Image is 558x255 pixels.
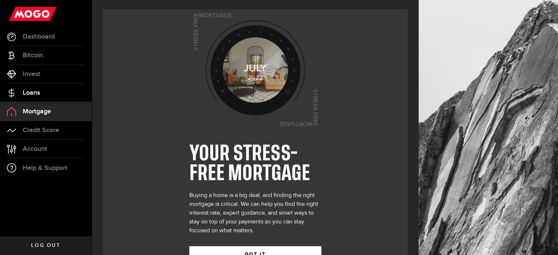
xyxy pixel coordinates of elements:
[23,33,55,40] span: Dashboard
[23,146,47,152] span: Account
[189,191,321,235] div: Buying a home is a big deal, and finding the right mortgage is critical. We can help you find the...
[23,165,68,171] span: Help & Support
[23,71,40,77] span: Invest
[23,90,40,96] span: Loans
[6,3,28,25] button: Open LiveChat chat widget
[23,127,59,134] span: Credit Score
[31,243,60,248] span: Log out
[23,108,51,115] span: Mortgage
[189,144,321,184] h1: YOUR STRESS-FREE MORTGAGE
[23,52,43,59] span: Bitcoin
